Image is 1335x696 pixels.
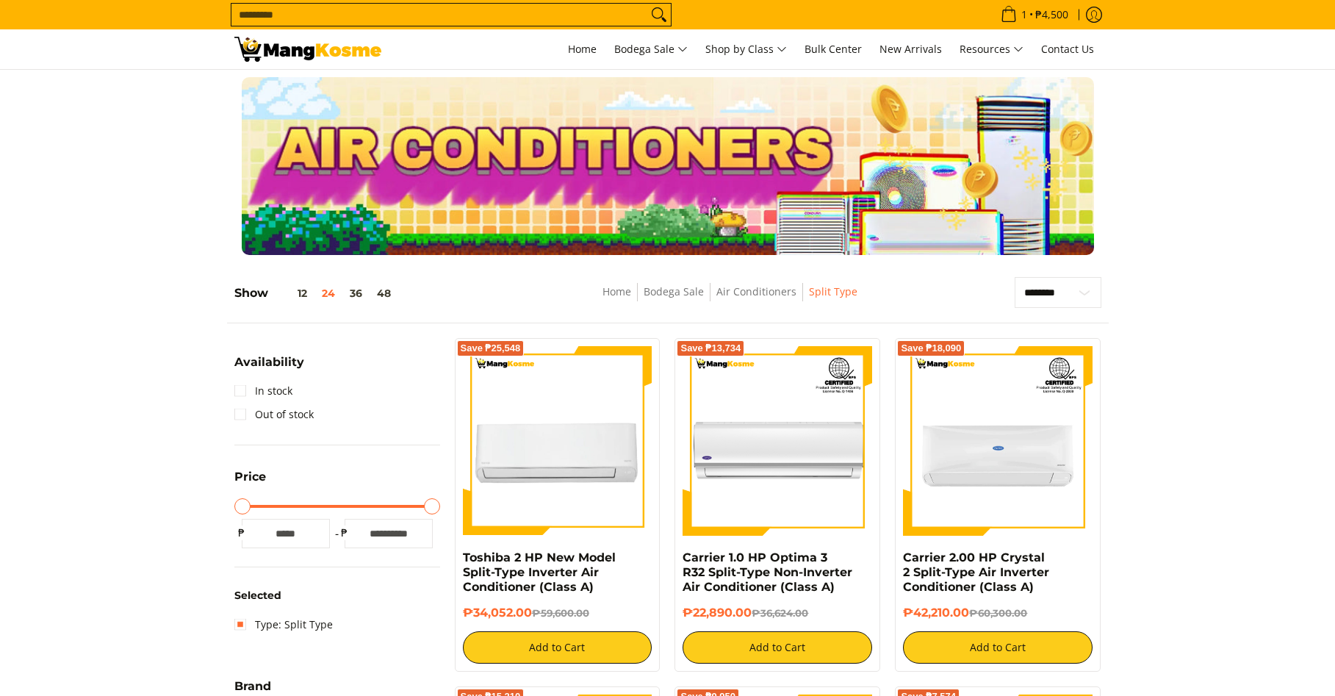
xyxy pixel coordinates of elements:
[602,284,631,298] a: Home
[683,550,852,594] a: Carrier 1.0 HP Optima 3 R32 Split-Type Non-Inverter Air Conditioner (Class A)
[752,607,808,619] del: ₱36,624.00
[234,379,292,403] a: In stock
[809,283,857,301] span: Split Type
[872,29,949,69] a: New Arrivals
[234,589,440,603] h6: Selected
[234,471,266,494] summary: Open
[683,606,872,620] h6: ₱22,890.00
[234,403,314,426] a: Out of stock
[960,40,1023,59] span: Resources
[568,42,597,56] span: Home
[461,344,521,353] span: Save ₱25,548
[314,287,342,299] button: 24
[698,29,794,69] a: Shop by Class
[1034,29,1101,69] a: Contact Us
[879,42,942,56] span: New Arrivals
[234,471,266,483] span: Price
[805,42,862,56] span: Bulk Center
[903,606,1093,620] h6: ₱42,210.00
[337,525,352,540] span: ₱
[234,356,304,368] span: Availability
[903,631,1093,664] button: Add to Cart
[234,681,271,692] span: Brand
[463,606,652,620] h6: ₱34,052.00
[561,29,604,69] a: Home
[463,550,616,594] a: Toshiba 2 HP New Model Split-Type Inverter Air Conditioner (Class A)
[614,40,688,59] span: Bodega Sale
[903,550,1049,594] a: Carrier 2.00 HP Crystal 2 Split-Type Air Inverter Conditioner (Class A)
[705,40,787,59] span: Shop by Class
[996,7,1073,23] span: •
[680,344,741,353] span: Save ₱13,734
[342,287,370,299] button: 36
[903,346,1093,536] img: Carrier 2.00 HP Crystal 2 Split-Type Air Inverter Conditioner (Class A)
[370,287,398,299] button: 48
[647,4,671,26] button: Search
[797,29,869,69] a: Bulk Center
[234,525,249,540] span: ₱
[1019,10,1029,20] span: 1
[234,356,304,379] summary: Open
[969,607,1027,619] del: ₱60,300.00
[1033,10,1070,20] span: ₱4,500
[1041,42,1094,56] span: Contact Us
[716,284,796,298] a: Air Conditioners
[268,287,314,299] button: 12
[234,613,333,636] a: Type: Split Type
[683,631,872,664] button: Add to Cart
[234,286,398,301] h5: Show
[532,607,589,619] del: ₱59,600.00
[500,283,960,316] nav: Breadcrumbs
[463,346,652,536] img: Toshiba 2 HP New Model Split-Type Inverter Air Conditioner (Class A)
[234,37,381,62] img: Bodega Sale Aircon l Mang Kosme: Home Appliances Warehouse Sale Split Type
[644,284,704,298] a: Bodega Sale
[463,631,652,664] button: Add to Cart
[901,344,961,353] span: Save ₱18,090
[952,29,1031,69] a: Resources
[607,29,695,69] a: Bodega Sale
[396,29,1101,69] nav: Main Menu
[683,346,872,536] img: Carrier 1.0 HP Optima 3 R32 Split-Type Non-Inverter Air Conditioner (Class A)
